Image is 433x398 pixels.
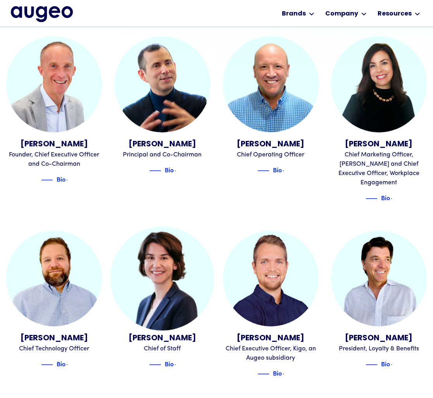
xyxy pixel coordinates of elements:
[223,36,319,132] img: Erik Sorensen
[223,150,319,160] div: Chief Operating Officer
[273,368,282,377] div: Bio
[57,174,66,184] div: Bio
[41,175,53,185] img: Blue decorative line
[378,9,412,19] div: Resources
[41,360,53,369] img: Blue decorative line
[149,166,161,175] img: Blue decorative line
[165,165,174,174] div: Bio
[223,231,319,326] img: Peter Schultze
[6,344,102,353] div: Chief Technology Officer
[223,231,319,378] a: Peter Schultze[PERSON_NAME]Chief Executive Officer, Kigo, an Augeo subsidiaryBlue decorative line...
[283,369,294,379] img: Blue text arrow
[223,139,319,150] div: [PERSON_NAME]
[114,344,210,353] div: Chief of Staff
[331,344,427,353] div: President, Loyalty & Benefits
[282,9,306,19] div: Brands
[149,360,161,369] img: Blue decorative line
[66,175,78,185] img: Blue text arrow
[114,139,210,150] div: [PERSON_NAME]
[331,36,427,202] a: Juliann Gilbert[PERSON_NAME]Chief Marketing Officer, [PERSON_NAME] and Chief Executive Officer, W...
[331,231,427,369] a: Tim Miller[PERSON_NAME]President, Loyalty & BenefitsBlue decorative lineBioBlue text arrow
[223,36,319,175] a: Erik Sorensen[PERSON_NAME]Chief Operating OfficerBlue decorative lineBioBlue text arrow
[6,231,102,326] img: Boris Kopilenko
[114,36,210,175] a: Juan Sabater[PERSON_NAME]Principal and Co-ChairmanBlue decorative lineBioBlue text arrow
[223,333,319,344] div: [PERSON_NAME]
[331,36,427,132] img: Juliann Gilbert
[331,139,427,150] div: [PERSON_NAME]
[391,360,402,369] img: Blue text arrow
[391,194,402,203] img: Blue text arrow
[114,231,210,369] a: Madeline McCloughan[PERSON_NAME]Chief of StaffBlue decorative lineBioBlue text arrow
[110,226,215,331] img: Madeline McCloughan
[273,165,282,174] div: Bio
[6,231,102,369] a: Boris Kopilenko[PERSON_NAME]Chief Technology OfficerBlue decorative lineBioBlue text arrow
[66,360,78,369] img: Blue text arrow
[114,333,210,344] div: [PERSON_NAME]
[325,9,358,19] div: Company
[331,231,427,326] img: Tim Miller
[11,6,73,22] a: home
[331,333,427,344] div: [PERSON_NAME]
[6,36,102,184] a: David Kristal[PERSON_NAME]Founder, Chief Executive Officer and Co-ChairmanBlue decorative lineBio...
[366,194,377,203] img: Blue decorative line
[223,344,319,363] div: Chief Executive Officer, Kigo, an Augeo subsidiary
[174,360,186,369] img: Blue text arrow
[114,150,210,160] div: Principal and Co-Chairman
[6,333,102,344] div: [PERSON_NAME]
[174,166,186,175] img: Blue text arrow
[6,150,102,169] div: Founder, Chief Executive Officer and Co-Chairman
[381,193,390,202] div: Bio
[165,359,174,368] div: Bio
[257,369,269,379] img: Blue decorative line
[57,359,66,368] div: Bio
[6,36,102,132] img: David Kristal
[331,150,427,187] div: Chief Marketing Officer, [PERSON_NAME] and Chief Executive Officer, Workplace Engagement
[114,36,210,132] img: Juan Sabater
[366,360,377,369] img: Blue decorative line
[381,359,390,368] div: Bio
[6,139,102,150] div: [PERSON_NAME]
[283,166,294,175] img: Blue text arrow
[257,166,269,175] img: Blue decorative line
[11,6,73,22] img: Augeo's full logo in midnight blue.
